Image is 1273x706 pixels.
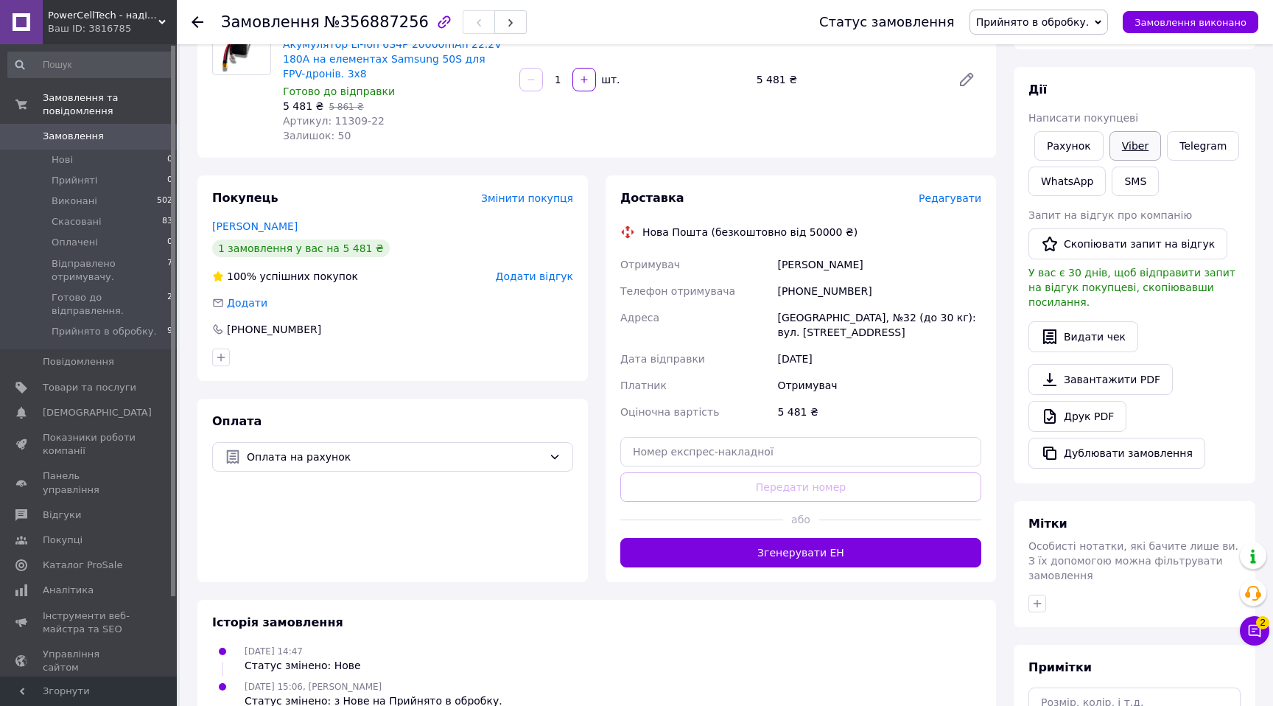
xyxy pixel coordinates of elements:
span: Покупці [43,534,83,547]
span: Інструменти веб-майстра та SEO [43,609,136,636]
span: Додати відгук [496,270,573,282]
span: Готово до відправлення. [52,291,167,318]
span: Товари та послуги [43,381,136,394]
span: Нові [52,153,73,167]
div: Ваш ID: 3816785 [48,22,177,35]
div: шт. [597,72,621,87]
span: Скасовані [52,215,102,228]
span: [DEMOGRAPHIC_DATA] [43,406,152,419]
span: Запит на відгук про компанію [1028,209,1192,221]
span: або [783,512,819,527]
span: Платник [620,380,667,391]
span: Дії [1028,83,1047,97]
span: 100% [227,270,256,282]
button: Скопіювати запит на відгук [1028,228,1227,259]
span: Замовлення [43,130,104,143]
span: [DATE] 14:47 [245,646,303,657]
input: Номер експрес-накладної [620,437,981,466]
button: Згенерувати ЕН [620,538,981,567]
a: Telegram [1167,131,1239,161]
span: Панель управління [43,469,136,496]
span: Відгуки [43,508,81,522]
a: Viber [1109,131,1161,161]
button: SMS [1112,167,1159,196]
div: [PHONE_NUMBER] [774,278,984,304]
span: PowerCellTech - надійні акумулятори для дронів, створені під ваші завдання [48,9,158,22]
div: Статус змінено: Нове [245,658,361,673]
div: [DATE] [774,346,984,372]
div: 1 замовлення у вас на 5 481 ₴ [212,240,390,257]
span: Редагувати [919,192,981,204]
span: Оплата [212,414,262,428]
span: Оціночна вартість [620,406,719,418]
span: Замовлення та повідомлення [43,91,177,118]
span: Повідомлення [43,355,114,368]
input: Пошук [7,52,174,78]
span: Оплата на рахунок [247,449,543,465]
div: Повернутися назад [192,15,203,29]
a: Редагувати [952,65,981,94]
span: Відправлено отримувачу. [52,257,167,284]
span: 7 [167,257,172,284]
span: Змінити покупця [481,192,573,204]
div: [PHONE_NUMBER] [225,322,323,337]
button: Дублювати замовлення [1028,438,1205,469]
span: Особисті нотатки, які бачите лише ви. З їх допомогою можна фільтрувати замовлення [1028,540,1238,581]
span: №356887256 [324,13,429,31]
span: Готово до відправки [283,85,395,97]
span: Мітки [1028,517,1067,531]
span: Замовлення виконано [1135,17,1246,28]
span: Прийнято в обробку. [976,16,1090,28]
a: Завантажити PDF [1028,364,1173,395]
span: Залишок: 50 [283,130,351,141]
span: Написати покупцеві [1028,112,1138,124]
span: Додати [227,297,267,309]
button: Видати чек [1028,321,1138,352]
span: 2 [167,291,172,318]
button: Замовлення виконано [1123,11,1258,33]
span: Історія замовлення [212,615,343,629]
span: [DATE] 15:06, [PERSON_NAME] [245,682,382,692]
span: Оплачені [52,236,98,249]
span: Телефон отримувача [620,285,735,297]
span: Виконані [52,195,97,208]
span: 9 [167,325,172,338]
div: 5 481 ₴ [751,69,946,90]
div: успішних покупок [212,269,358,284]
div: Статус замовлення [819,15,955,29]
span: Прийняті [52,174,97,187]
a: [PERSON_NAME] [212,220,298,232]
span: Доставка [620,191,684,205]
div: [PERSON_NAME] [774,251,984,278]
a: WhatsApp [1028,167,1106,196]
span: Каталог ProSale [43,559,122,572]
span: 5 861 ₴ [329,102,363,112]
span: 502 [157,195,172,208]
span: Дата відправки [620,353,705,365]
button: Рахунок [1034,131,1104,161]
div: 5 481 ₴ [774,399,984,425]
span: 2 [1256,613,1269,626]
span: Показники роботи компанії [43,431,136,458]
a: Друк PDF [1028,401,1126,432]
div: [GEOGRAPHIC_DATA], №32 (до 30 кг): вул. [STREET_ADDRESS] [774,304,984,346]
a: Акумулятор Li-Ion 6S4P 20000mAh 22.2V 180A на елементах Samsung 50S для FPV-дронів. 3x8 [283,38,502,80]
span: Примітки [1028,660,1092,674]
span: Аналітика [43,584,94,597]
span: Прийнято в обробку. [52,325,157,338]
img: Акумулятор Li-Ion 6S4P 20000mAh 22.2V 180A на елементах Samsung 50S для FPV-дронів. 3x8 [213,17,270,74]
span: 0 [167,236,172,249]
div: Отримувач [774,372,984,399]
span: Адреса [620,312,659,324]
span: 5 481 ₴ [283,100,323,112]
span: Замовлення [221,13,320,31]
span: Управління сайтом [43,648,136,674]
span: Артикул: 11309-22 [283,115,385,127]
span: Отримувач [620,259,680,270]
span: 0 [167,174,172,187]
div: Нова Пошта (безкоштовно від 50000 ₴) [639,225,861,240]
span: 83 [162,215,172,228]
span: У вас є 30 днів, щоб відправити запит на відгук покупцеві, скопіювавши посилання. [1028,267,1235,308]
span: 0 [167,153,172,167]
span: Покупець [212,191,278,205]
